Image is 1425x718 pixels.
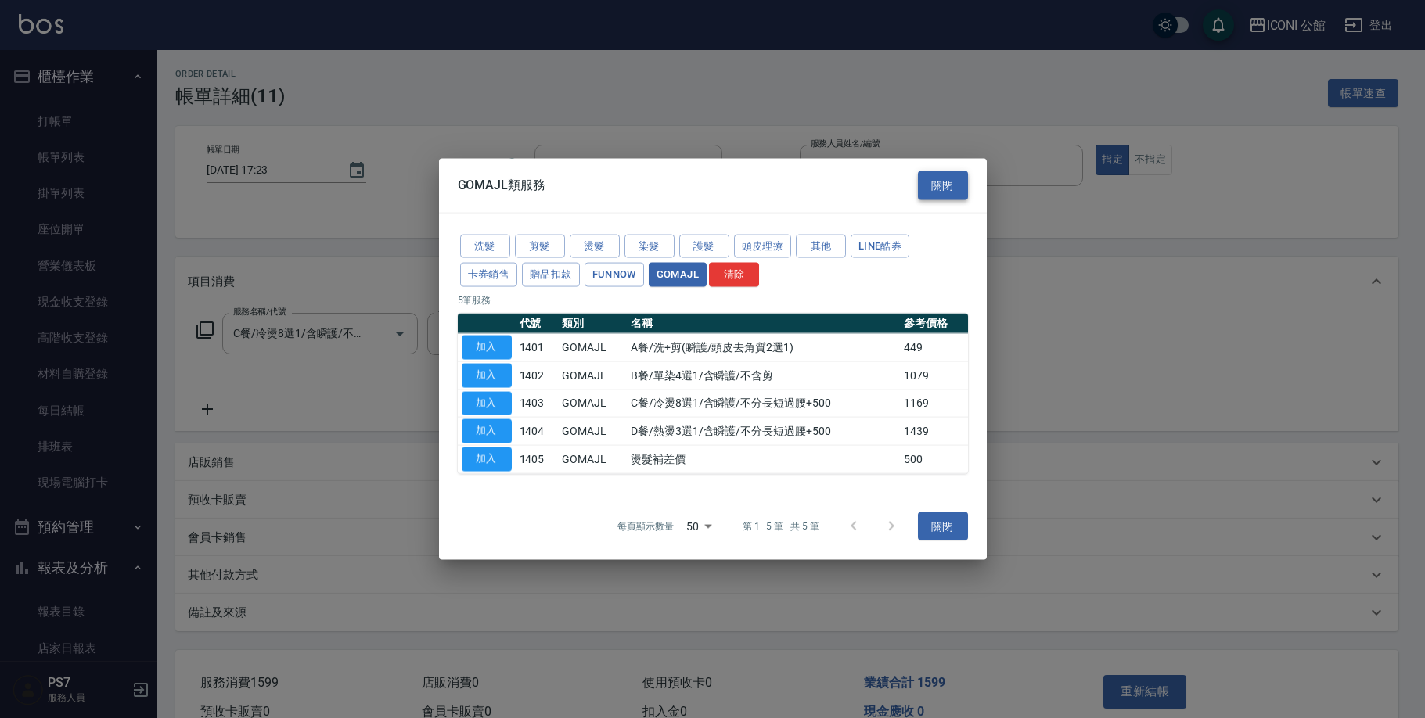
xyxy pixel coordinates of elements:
[627,314,900,334] th: 名稱
[734,234,792,258] button: 頭皮理療
[516,333,559,361] td: 1401
[462,391,512,415] button: 加入
[627,390,900,418] td: C餐/冷燙8選1/含瞬護/不分長短過腰+500
[516,390,559,418] td: 1403
[570,234,620,258] button: 燙髮
[522,263,580,287] button: 贈品扣款
[900,361,967,390] td: 1079
[900,333,967,361] td: 449
[627,417,900,445] td: D餐/熱燙3選1/含瞬護/不分長短過腰+500
[918,171,968,200] button: 關閉
[462,447,512,472] button: 加入
[627,445,900,473] td: 燙髮補差價
[649,263,707,287] button: GOMAJL
[796,234,846,258] button: 其他
[558,361,627,390] td: GOMAJL
[680,504,718,547] div: 50
[462,363,512,387] button: 加入
[743,519,819,533] p: 第 1–5 筆 共 5 筆
[679,234,729,258] button: 護髮
[516,445,559,473] td: 1405
[918,512,968,540] button: 關閉
[617,519,674,533] p: 每頁顯示數量
[516,314,559,334] th: 代號
[515,234,565,258] button: 剪髮
[709,263,759,287] button: 清除
[558,417,627,445] td: GOMAJL
[516,417,559,445] td: 1404
[558,333,627,361] td: GOMAJL
[900,417,967,445] td: 1439
[462,419,512,443] button: 加入
[460,263,518,287] button: 卡券銷售
[627,333,900,361] td: A餐/洗+剪(瞬護/頭皮去角質2選1)
[900,314,967,334] th: 參考價格
[585,263,644,287] button: FUNNOW
[460,234,510,258] button: 洗髮
[462,336,512,360] button: 加入
[900,445,967,473] td: 500
[458,293,968,307] p: 5 筆服務
[558,390,627,418] td: GOMAJL
[851,234,909,258] button: LINE酷券
[900,390,967,418] td: 1169
[627,361,900,390] td: B餐/單染4選1/含瞬護/不含剪
[558,314,627,334] th: 類別
[458,178,546,193] span: GOMAJL類服務
[516,361,559,390] td: 1402
[558,445,627,473] td: GOMAJL
[624,234,675,258] button: 染髮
